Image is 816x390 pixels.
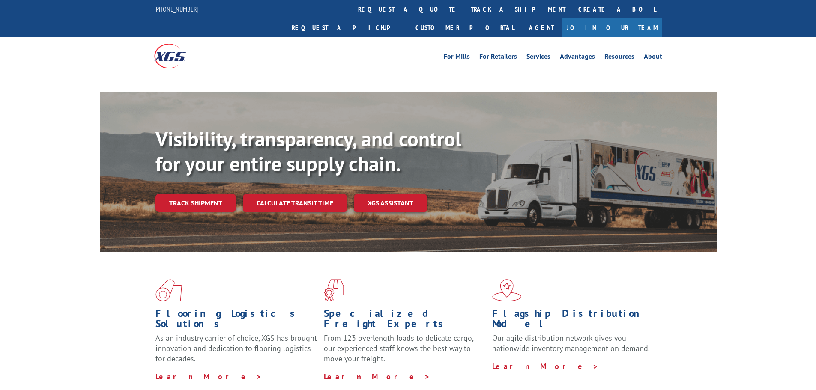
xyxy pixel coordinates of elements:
[644,53,662,63] a: About
[324,279,344,301] img: xgs-icon-focused-on-flooring-red
[560,53,595,63] a: Advantages
[324,308,486,333] h1: Specialized Freight Experts
[492,333,650,353] span: Our agile distribution network gives you nationwide inventory management on demand.
[155,279,182,301] img: xgs-icon-total-supply-chain-intelligence-red
[492,361,599,371] a: Learn More >
[324,333,486,371] p: From 123 overlength loads to delicate cargo, our experienced staff knows the best way to move you...
[285,18,409,37] a: Request a pickup
[526,53,550,63] a: Services
[243,194,347,212] a: Calculate transit time
[492,308,654,333] h1: Flagship Distribution Model
[155,372,262,381] a: Learn More >
[155,125,461,177] b: Visibility, transparency, and control for your entire supply chain.
[324,372,430,381] a: Learn More >
[520,18,562,37] a: Agent
[354,194,427,212] a: XGS ASSISTANT
[479,53,517,63] a: For Retailers
[155,194,236,212] a: Track shipment
[562,18,662,37] a: Join Our Team
[155,333,317,363] span: As an industry carrier of choice, XGS has brought innovation and dedication to flooring logistics...
[155,308,317,333] h1: Flooring Logistics Solutions
[154,5,199,13] a: [PHONE_NUMBER]
[444,53,470,63] a: For Mills
[492,279,522,301] img: xgs-icon-flagship-distribution-model-red
[604,53,634,63] a: Resources
[409,18,520,37] a: Customer Portal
